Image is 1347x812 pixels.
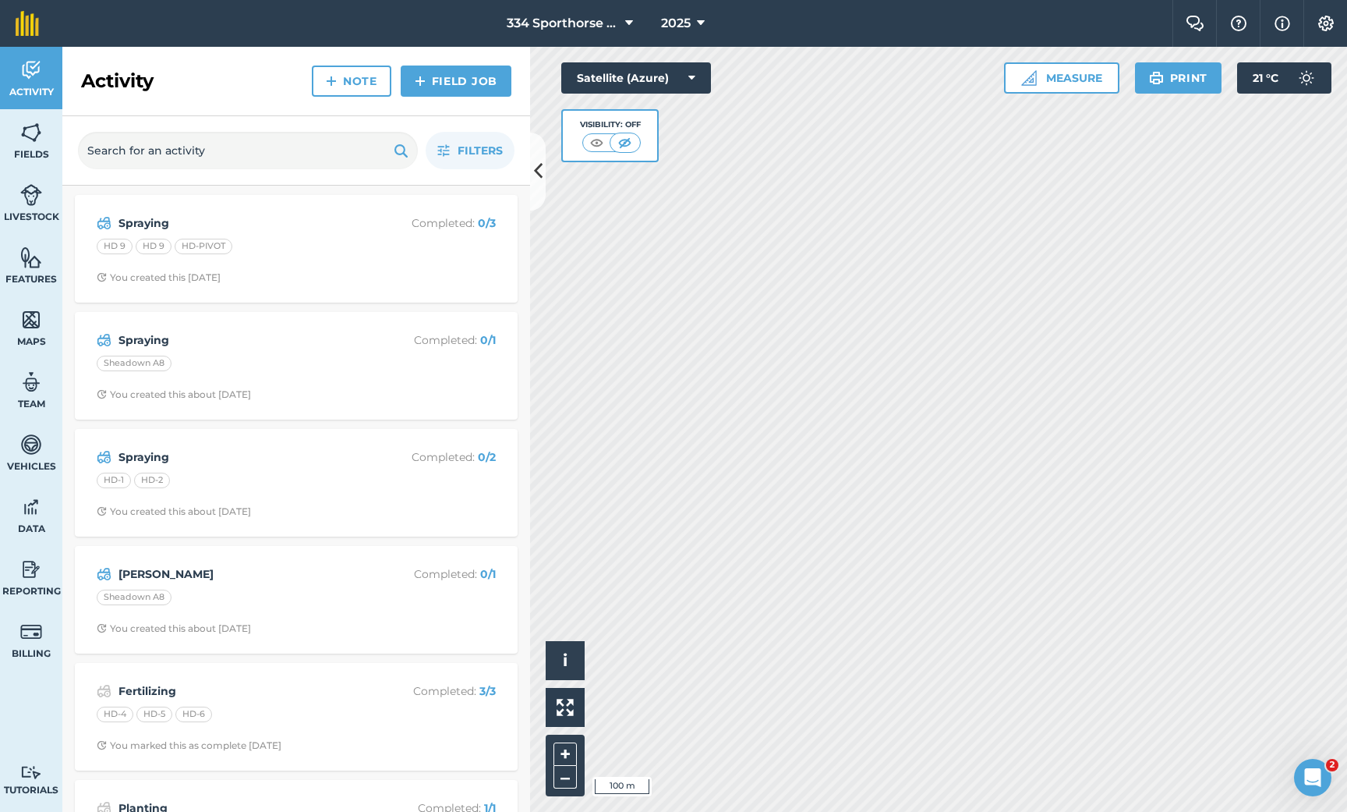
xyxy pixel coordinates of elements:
[372,215,496,232] p: Completed :
[97,214,111,232] img: svg+xml;base64,PD94bWwgdmVyc2lvbj0iMS4wIiBlbmNvZGluZz0idXRmLTgiPz4KPCEtLSBHZW5lcmF0b3I6IEFkb2JlIE...
[97,448,111,466] img: svg+xml;base64,PD94bWwgdmVyc2lvbj0iMS4wIiBlbmNvZGluZz0idXRmLTgiPz4KPCEtLSBHZW5lcmF0b3I6IEFkb2JlIE...
[1004,62,1119,94] button: Measure
[20,183,42,207] img: svg+xml;base64,PD94bWwgdmVyc2lvbj0iMS4wIiBlbmNvZGluZz0idXRmLTgiPz4KPCEtLSBHZW5lcmF0b3I6IEFkb2JlIE...
[97,623,107,633] img: Clock with arrow pointing clockwise
[97,506,107,516] img: Clock with arrow pointing clockwise
[97,271,221,284] div: You created this [DATE]
[81,69,154,94] h2: Activity
[20,620,42,644] img: svg+xml;base64,PD94bWwgdmVyc2lvbj0iMS4wIiBlbmNvZGluZz0idXRmLTgiPz4KPCEtLSBHZW5lcmF0b3I6IEFkb2JlIE...
[97,622,251,635] div: You created this about [DATE]
[97,473,131,488] div: HD-1
[1149,69,1164,87] img: svg+xml;base64,PHN2ZyB4bWxucz0iaHR0cDovL3d3dy53My5vcmcvMjAwMC9zdmciIHdpZHRoPSIxOSIgaGVpZ2h0PSIyNC...
[118,449,366,466] strong: Spraying
[97,239,133,254] div: HD 9
[118,332,366,349] strong: Spraying
[136,239,171,254] div: HD 9
[1291,62,1322,94] img: svg+xml;base64,PD94bWwgdmVyc2lvbj0iMS4wIiBlbmNvZGluZz0idXRmLTgiPz4KPCEtLSBHZW5lcmF0b3I6IEFkb2JlIE...
[326,72,337,90] img: svg+xml;base64,PHN2ZyB4bWxucz0iaHR0cDovL3d3dy53My5vcmcvMjAwMC9zdmciIHdpZHRoPSIxNCIgaGVpZ2h0PSIyNC...
[97,739,281,752] div: You marked this as complete [DATE]
[97,707,133,722] div: HD-4
[20,765,42,780] img: svg+xml;base64,PD94bWwgdmVyc2lvbj0iMS4wIiBlbmNvZGluZz0idXRmLTgiPz4KPCEtLSBHZW5lcmF0b3I6IEFkb2JlIE...
[97,682,111,700] img: svg+xml;base64,PD94bWwgdmVyc2lvbj0iMS4wIiBlbmNvZGluZz0idXRmLTgiPz4KPCEtLSBHZW5lcmF0b3I6IEFkb2JlIE...
[372,566,496,583] p: Completed :
[1253,62,1278,94] span: 21 ° C
[563,651,567,670] span: i
[16,11,39,36] img: fieldmargin Logo
[1326,759,1338,771] span: 2
[175,239,232,254] div: HD-PIVOT
[20,371,42,394] img: svg+xml;base64,PD94bWwgdmVyc2lvbj0iMS4wIiBlbmNvZGluZz0idXRmLTgiPz4KPCEtLSBHZW5lcmF0b3I6IEFkb2JlIE...
[372,332,496,349] p: Completed :
[372,449,496,466] p: Completed :
[84,672,508,761] a: FertilizingCompleted: 3/3HD-4HD-5HD-6Clock with arrow pointing clockwiseYou marked this as comple...
[1317,16,1335,31] img: A cog icon
[136,707,172,722] div: HD-5
[20,558,42,581] img: svg+xml;base64,PD94bWwgdmVyc2lvbj0iMS4wIiBlbmNvZGluZz0idXRmLTgiPz4KPCEtLSBHZW5lcmF0b3I6IEFkb2JlIE...
[84,321,508,410] a: SprayingCompleted: 0/1Sheadown A8Clock with arrow pointing clockwiseYou created this about [DATE]
[20,246,42,269] img: svg+xml;base64,PHN2ZyB4bWxucz0iaHR0cDovL3d3dy53My5vcmcvMjAwMC9zdmciIHdpZHRoPSI1NiIgaGVpZ2h0PSI2MC...
[557,699,574,716] img: Four arrows, one pointing top left, one top right, one bottom right and the last bottom left
[479,684,496,698] strong: 3 / 3
[1237,62,1331,94] button: 21 °C
[84,204,508,293] a: SprayingCompleted: 0/3HD 9HD 9HD-PIVOTClock with arrow pointing clockwiseYou created this [DATE]
[561,62,711,94] button: Satellite (Azure)
[372,683,496,700] p: Completed :
[97,331,111,349] img: svg+xml;base64,PD94bWwgdmVyc2lvbj0iMS4wIiBlbmNvZGluZz0idXRmLTgiPz4KPCEtLSBHZW5lcmF0b3I6IEFkb2JlIE...
[97,505,251,518] div: You created this about [DATE]
[458,142,503,159] span: Filters
[97,590,171,605] div: Sheadown A8
[20,495,42,519] img: svg+xml;base64,PD94bWwgdmVyc2lvbj0iMS4wIiBlbmNvZGluZz0idXRmLTgiPz4KPCEtLSBHZW5lcmF0b3I6IEFkb2JlIE...
[97,272,107,282] img: Clock with arrow pointing clockwise
[426,132,514,169] button: Filters
[78,132,418,169] input: Search for an activity
[20,308,42,332] img: svg+xml;base64,PHN2ZyB4bWxucz0iaHR0cDovL3d3dy53My5vcmcvMjAwMC9zdmciIHdpZHRoPSI1NiIgaGVpZ2h0PSI2MC...
[1135,62,1222,94] button: Print
[175,707,212,722] div: HD-6
[97,356,171,371] div: Sheadown A8
[1021,70,1037,86] img: Ruler icon
[394,141,408,160] img: svg+xml;base64,PHN2ZyB4bWxucz0iaHR0cDovL3d3dy53My5vcmcvMjAwMC9zdmciIHdpZHRoPSIxOSIgaGVpZ2h0PSIyNC...
[20,59,42,82] img: svg+xml;base64,PD94bWwgdmVyc2lvbj0iMS4wIiBlbmNvZGluZz0idXRmLTgiPz4KPCEtLSBHZW5lcmF0b3I6IEFkb2JlIE...
[97,740,107,750] img: Clock with arrow pointing clockwise
[415,72,426,90] img: svg+xml;base64,PHN2ZyB4bWxucz0iaHR0cDovL3d3dy53My5vcmcvMjAwMC9zdmciIHdpZHRoPSIxNCIgaGVpZ2h0PSIyNC...
[507,14,619,33] span: 334 Sporthorse Stud
[553,743,577,766] button: +
[84,555,508,644] a: [PERSON_NAME]Completed: 0/1Sheadown A8Clock with arrow pointing clockwiseYou created this about [...
[97,565,111,583] img: svg+xml;base64,PD94bWwgdmVyc2lvbj0iMS4wIiBlbmNvZGluZz0idXRmLTgiPz4KPCEtLSBHZW5lcmF0b3I6IEFkb2JlIE...
[478,450,496,464] strong: 0 / 2
[615,135,635,151] img: svg+xml;base64,PHN2ZyB4bWxucz0iaHR0cDovL3d3dy53My5vcmcvMjAwMC9zdmciIHdpZHRoPSI1MCIgaGVpZ2h0PSI0MC...
[1186,16,1204,31] img: Two speech bubbles overlapping with the left bubble in the forefront
[480,567,496,581] strong: 0 / 1
[20,121,42,144] img: svg+xml;base64,PHN2ZyB4bWxucz0iaHR0cDovL3d3dy53My5vcmcvMjAwMC9zdmciIHdpZHRoPSI1NiIgaGVpZ2h0PSI2MC...
[118,683,366,700] strong: Fertilizing
[312,66,391,97] a: Note
[587,135,606,151] img: svg+xml;base64,PHN2ZyB4bWxucz0iaHR0cDovL3d3dy53My5vcmcvMjAwMC9zdmciIHdpZHRoPSI1MCIgaGVpZ2h0PSI0MC...
[553,766,577,789] button: –
[546,641,585,680] button: i
[580,119,641,131] div: Visibility: Off
[134,473,170,488] div: HD-2
[401,66,511,97] a: Field Job
[84,438,508,527] a: SprayingCompleted: 0/2HD-1HD-2Clock with arrow pointing clockwiseYou created this about [DATE]
[118,566,366,583] strong: [PERSON_NAME]
[118,215,366,232] strong: Spraying
[661,14,691,33] span: 2025
[480,333,496,347] strong: 0 / 1
[97,388,251,401] div: You created this about [DATE]
[1294,759,1331,796] iframe: Intercom live chat
[478,216,496,230] strong: 0 / 3
[97,389,107,399] img: Clock with arrow pointing clockwise
[20,433,42,456] img: svg+xml;base64,PD94bWwgdmVyc2lvbj0iMS4wIiBlbmNvZGluZz0idXRmLTgiPz4KPCEtLSBHZW5lcmF0b3I6IEFkb2JlIE...
[1229,16,1248,31] img: A question mark icon
[1275,14,1290,33] img: svg+xml;base64,PHN2ZyB4bWxucz0iaHR0cDovL3d3dy53My5vcmcvMjAwMC9zdmciIHdpZHRoPSIxNyIgaGVpZ2h0PSIxNy...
